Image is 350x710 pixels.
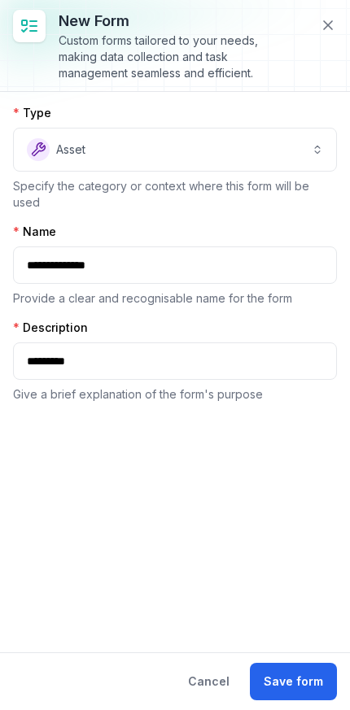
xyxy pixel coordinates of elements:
[13,178,337,211] p: Specify the category or context where this form will be used
[250,663,337,700] button: Save form
[59,33,298,81] div: Custom forms tailored to your needs, making data collection and task management seamless and effi...
[13,320,88,336] label: Description
[174,663,243,700] button: Cancel
[13,105,51,121] label: Type
[13,224,56,240] label: Name
[13,128,337,172] button: Asset
[13,290,337,307] p: Provide a clear and recognisable name for the form
[59,10,298,33] h3: New form
[13,386,337,403] p: Give a brief explanation of the form's purpose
